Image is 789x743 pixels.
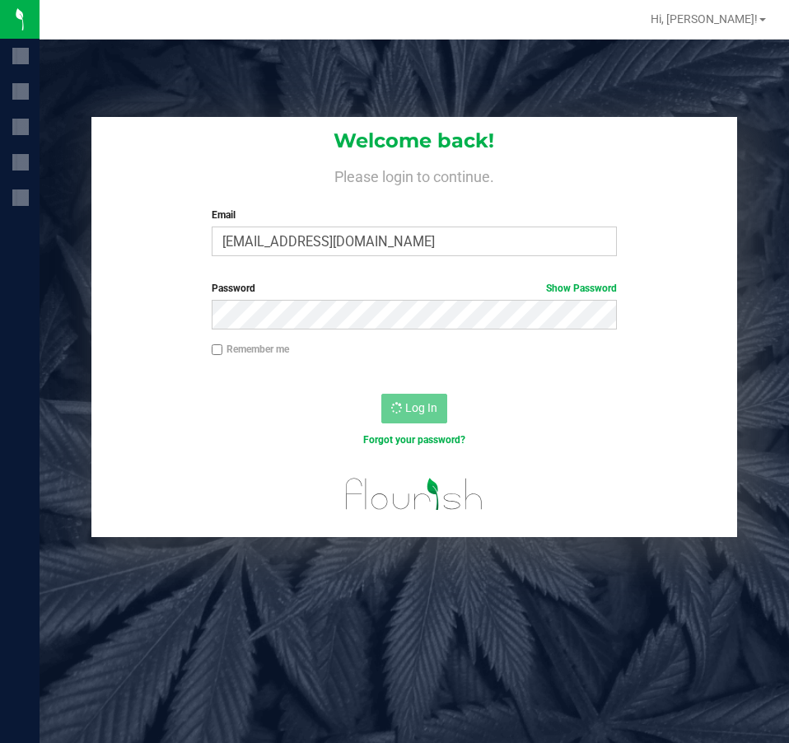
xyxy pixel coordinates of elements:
[405,401,437,414] span: Log In
[381,394,447,423] button: Log In
[651,12,758,26] span: Hi, [PERSON_NAME]!
[212,283,255,294] span: Password
[212,208,617,222] label: Email
[91,165,736,185] h4: Please login to continue.
[91,130,736,152] h1: Welcome back!
[546,283,617,294] a: Show Password
[334,465,495,524] img: flourish_logo.svg
[212,344,223,356] input: Remember me
[212,342,289,357] label: Remember me
[363,434,465,446] a: Forgot your password?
